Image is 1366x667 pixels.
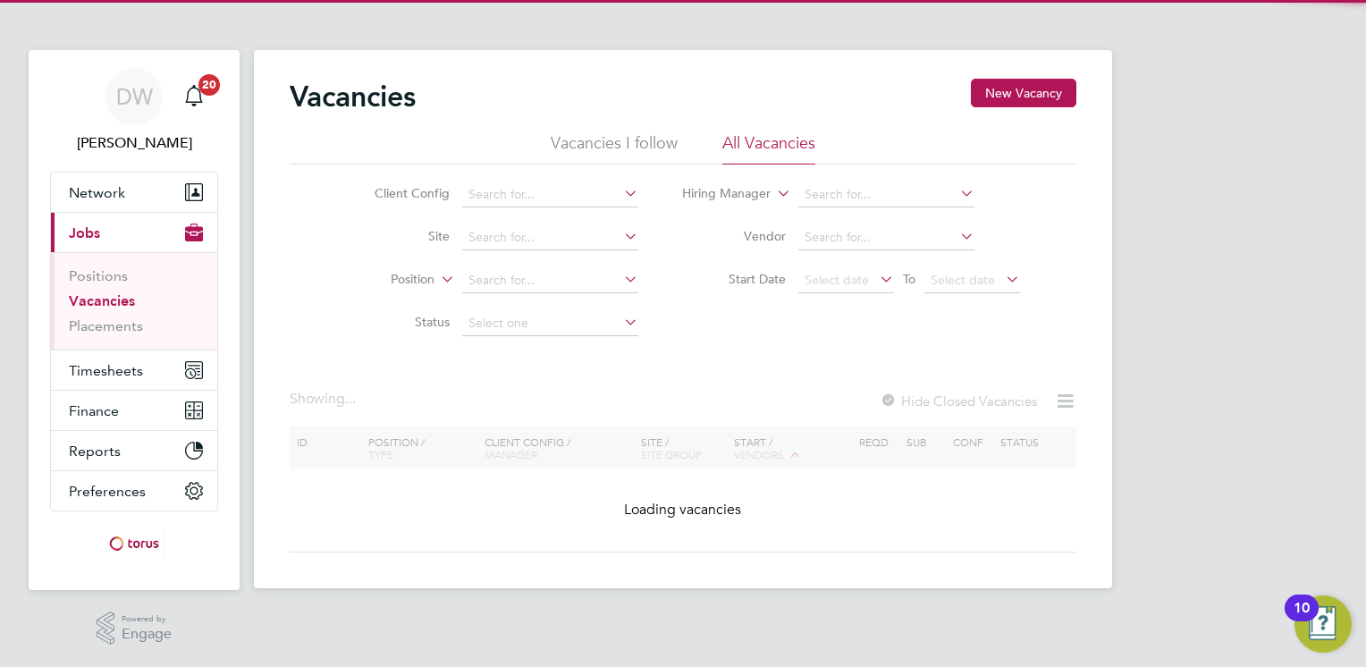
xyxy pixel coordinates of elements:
label: Client Config [347,185,450,201]
input: Search for... [462,268,638,293]
li: All Vacancies [722,132,815,165]
label: Status [347,314,450,330]
button: Finance [51,391,217,430]
span: Timesheets [69,362,143,379]
h2: Vacancies [290,79,416,114]
a: Vacancies [69,292,135,309]
input: Search for... [462,225,638,250]
button: Jobs [51,213,217,252]
button: Timesheets [51,350,217,390]
div: Jobs [51,252,217,350]
a: 20 [176,68,212,125]
span: Select date [805,272,869,288]
span: Network [69,184,125,201]
span: Select date [931,272,995,288]
input: Search for... [798,182,974,207]
button: Reports [51,431,217,470]
span: Powered by [122,612,172,627]
nav: Main navigation [29,50,240,590]
span: 20 [198,74,220,96]
span: Reports [69,443,121,460]
a: DW[PERSON_NAME] [50,68,218,154]
div: 10 [1294,608,1310,631]
img: torus-logo-retina.png [103,529,165,558]
li: Vacancies I follow [551,132,678,165]
div: Showing [290,390,359,409]
span: To [898,267,921,291]
span: Jobs [69,224,100,241]
label: Hiring Manager [668,185,771,203]
button: Network [51,173,217,212]
input: Search for... [462,182,638,207]
button: Open Resource Center, 10 new notifications [1294,595,1352,653]
label: Hide Closed Vacancies [880,393,1037,409]
a: Positions [69,267,128,284]
span: Engage [122,627,172,642]
span: Dave Waite [50,132,218,154]
a: Powered byEngage [97,612,173,646]
span: DW [116,85,153,108]
span: Finance [69,402,119,419]
label: Position [332,271,434,289]
label: Vendor [683,228,786,244]
label: Start Date [683,271,786,287]
button: Preferences [51,471,217,511]
label: Site [347,228,450,244]
a: Placements [69,317,143,334]
button: New Vacancy [971,79,1076,107]
a: Go to home page [50,529,218,558]
span: Preferences [69,483,146,500]
input: Select one [462,311,638,336]
span: ... [345,390,356,408]
input: Search for... [798,225,974,250]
